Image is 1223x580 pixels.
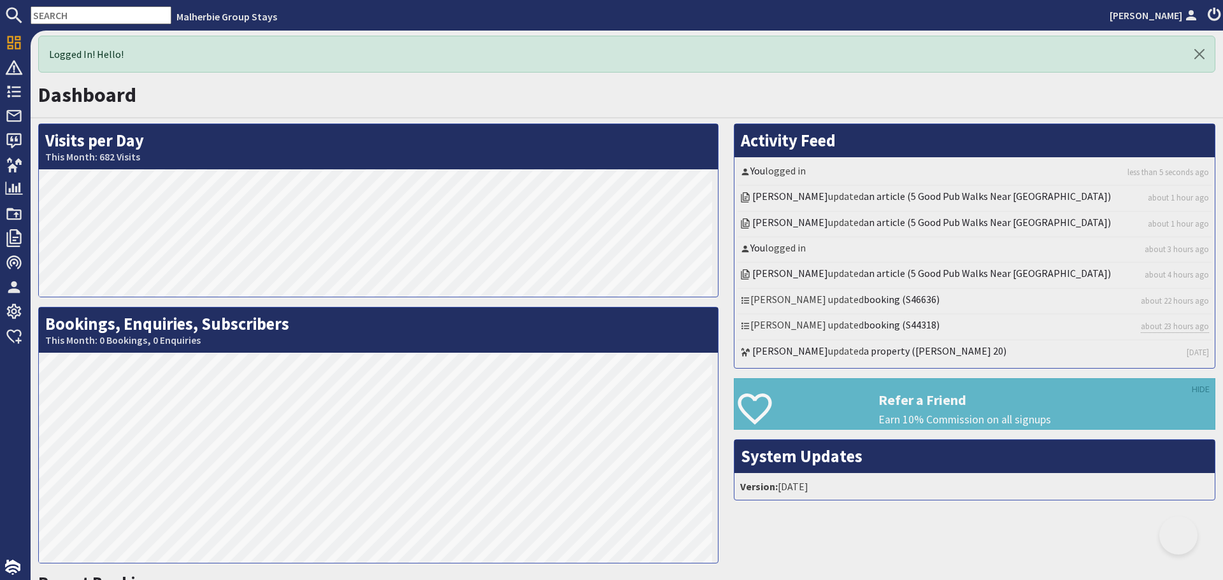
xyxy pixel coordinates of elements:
[864,318,940,331] a: booking (S44318)
[738,160,1212,186] li: logged in
[752,344,828,357] a: [PERSON_NAME]
[1148,218,1209,230] a: about 1 hour ago
[1192,383,1210,397] a: HIDE
[752,190,828,202] a: [PERSON_NAME]
[1148,192,1209,204] a: about 1 hour ago
[1110,8,1200,23] a: [PERSON_NAME]
[752,267,828,279] a: [PERSON_NAME]
[878,392,1215,408] h3: Refer a Friend
[738,212,1212,237] li: updated
[5,560,20,575] img: staytech_i_w-64f4e8e9ee0a9c174fd5317b4b171b261742d2d393467e5bdba4413f4f884c10.svg
[741,446,862,467] a: System Updates
[39,308,718,353] h2: Bookings, Enquiries, Subscribers
[741,130,836,151] a: Activity Feed
[31,6,171,24] input: SEARCH
[1187,346,1209,358] a: [DATE]
[738,186,1212,211] li: updated
[738,263,1212,288] li: updated
[878,411,1215,428] p: Earn 10% Commission on all signups
[38,82,136,108] a: Dashboard
[864,267,1111,279] a: an article (5 Good Pub Walks Near [GEOGRAPHIC_DATA])
[738,476,1212,497] li: [DATE]
[738,237,1212,263] li: logged in
[864,344,1006,357] a: a property ([PERSON_NAME] 20)
[1127,166,1209,178] a: less than 5 seconds ago
[39,124,718,169] h2: Visits per Day
[1145,243,1209,255] a: about 3 hours ago
[864,293,940,306] a: booking (S46636)
[864,216,1111,229] a: an article (5 Good Pub Walks Near [GEOGRAPHIC_DATA])
[1141,295,1209,307] a: about 22 hours ago
[1159,516,1198,555] iframe: Toggle Customer Support
[750,241,765,254] a: You
[738,289,1212,315] li: [PERSON_NAME] updated
[176,10,277,23] a: Malherbie Group Stays
[738,315,1212,341] li: [PERSON_NAME] updated
[45,334,712,346] small: This Month: 0 Bookings, 0 Enquiries
[734,378,1215,430] a: Refer a Friend Earn 10% Commission on all signups
[1145,269,1209,281] a: about 4 hours ago
[740,480,778,493] strong: Version:
[750,164,765,177] a: You
[864,190,1111,202] a: an article (5 Good Pub Walks Near [GEOGRAPHIC_DATA])
[45,151,712,163] small: This Month: 682 Visits
[1141,320,1209,333] a: about 23 hours ago
[752,216,828,229] a: [PERSON_NAME]
[38,36,1215,73] div: Logged In! Hello!
[738,341,1212,365] li: updated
